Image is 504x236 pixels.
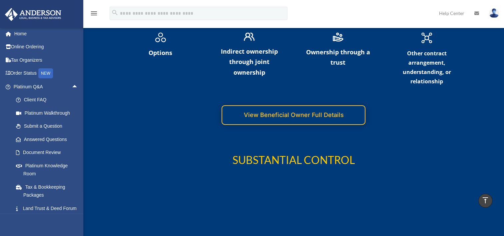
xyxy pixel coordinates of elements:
i: vertical_align_top [481,196,489,204]
a: View Beneficial Owner Full Details [222,105,365,125]
div: NEW [38,68,53,78]
a: Platinum Knowledge Room [9,159,88,180]
img: Anderson Advisors Platinum Portal [3,8,63,21]
p: Options [125,48,196,58]
a: Land Trust & Deed Forum [9,202,88,215]
a: Platinum Q&Aarrow_drop_up [5,80,88,93]
img: Giving Coins Icon [333,33,343,42]
i: menu [90,9,98,17]
a: Home [5,27,88,40]
img: 2 People Icon [244,33,254,41]
a: menu [90,12,98,17]
p: Ownership through a trust [303,47,373,68]
a: Tax & Bookkeeping Packages [9,180,88,202]
a: Submit a Question [9,120,88,133]
a: Tax Organizers [5,53,88,67]
a: Answered Questions [9,133,88,146]
img: User Pic [489,8,499,18]
a: Order StatusNEW [5,67,88,80]
a: Client FAQ [9,93,88,107]
img: 3 Circles Icon [155,33,166,43]
p: Indirect ownership through joint ownership [214,46,284,78]
a: Document Review [9,146,88,159]
p: Other contract arrangement, understanding, or relationship [392,49,462,86]
a: vertical_align_top [478,194,492,208]
img: Network Icon [421,33,432,43]
a: Platinum Walkthrough [9,106,88,120]
h3: SUBSTANTIAL CONTROL [125,155,462,169]
i: search [111,9,119,16]
a: Online Ordering [5,40,88,54]
span: arrow_drop_up [72,80,85,94]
